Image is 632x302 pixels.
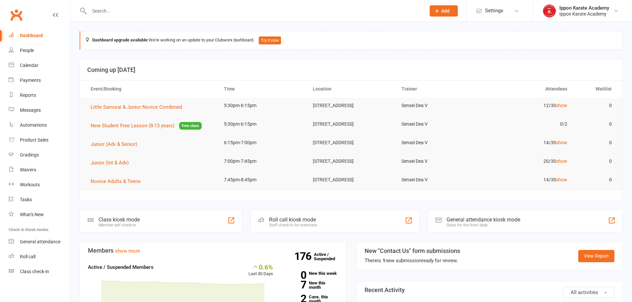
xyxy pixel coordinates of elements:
[573,172,618,188] td: 0
[559,5,609,11] div: Ippon Karate Academy
[9,133,70,148] a: Product Sales
[9,43,70,58] a: People
[218,116,307,132] td: 5:30pm-6:15pm
[283,281,338,289] a: 7New this month
[395,172,484,188] td: Sensei Dea V
[484,172,573,188] td: 14/30
[269,223,317,227] div: Staff check-in for members
[441,8,450,14] span: Add
[314,247,343,266] a: 176Active / Suspended
[9,148,70,162] a: Gradings
[218,81,307,97] th: Time
[20,48,34,53] div: People
[447,216,520,223] div: General attendance kiosk mode
[20,167,36,172] div: Waivers
[283,280,306,290] strong: 7
[20,122,47,128] div: Automations
[9,118,70,133] a: Automations
[91,123,175,129] span: New Student Free Lesson (8-13 years)
[307,116,396,132] td: [STREET_ADDRESS]
[99,216,140,223] div: Class kiosk mode
[179,122,202,130] span: Free class
[307,81,396,97] th: Location
[484,116,573,132] td: 0/2
[9,73,70,88] a: Payments
[307,153,396,169] td: [STREET_ADDRESS]
[218,98,307,113] td: 5:30pm-6:15pm
[9,88,70,103] a: Reports
[20,78,41,83] div: Payments
[307,135,396,151] td: [STREET_ADDRESS]
[563,287,614,298] button: All activities
[573,81,618,97] th: Waitlist
[543,4,556,18] img: thumb_image1755321526.png
[99,223,140,227] div: Member self check-in
[9,234,70,249] a: General attendance kiosk mode
[365,248,460,254] h3: New "Contact Us" form submissions
[484,135,573,151] td: 14/30
[9,177,70,192] a: Workouts
[218,172,307,188] td: 7:45pm-8:45pm
[269,216,317,223] div: Roll call kiosk mode
[20,92,36,98] div: Reports
[383,258,386,264] strong: 1
[283,271,338,275] a: 0New this week
[395,116,484,132] td: Sensei Dea V
[91,160,129,166] span: Junior (Int & Adv)
[115,248,140,254] a: show more
[20,182,40,187] div: Workouts
[484,153,573,169] td: 20/30
[9,192,70,207] a: Tasks
[573,98,618,113] td: 0
[484,98,573,113] td: 12/30
[87,67,615,73] h3: Coming up [DATE]
[20,137,48,143] div: Product Sales
[20,254,35,259] div: Roll call
[395,153,484,169] td: Sensei Dea V
[556,177,567,182] a: show
[20,33,43,38] div: Dashboard
[248,263,273,277] div: Last 30 Days
[20,212,44,217] div: What's New
[9,28,70,43] a: Dashboard
[91,177,145,185] button: Novice Adults & Teens
[573,116,618,132] td: 0
[8,7,25,23] a: Clubworx
[20,63,38,68] div: Calendar
[556,158,567,164] a: show
[248,263,273,271] div: 0.6%
[9,207,70,222] a: What's New
[294,251,314,261] strong: 176
[283,270,306,280] strong: 0
[395,98,484,113] td: Sensei Dea V
[88,247,338,254] h3: Members
[9,103,70,118] a: Messages
[91,103,186,111] button: Little Samurai & Junior Novice Combined
[365,287,615,293] h3: Recent Activity
[91,122,202,130] button: New Student Free Lesson (8-13 years)Free class
[88,264,154,270] strong: Active / Suspended Members
[556,103,567,108] a: show
[91,141,137,147] span: Junior (Adv & Senior)
[20,152,39,157] div: Gradings
[485,3,503,18] span: Settings
[87,6,421,16] input: Search...
[20,197,32,202] div: Tasks
[447,223,520,227] div: Great for the front desk
[80,31,623,50] div: We're working on an update to your Clubworx dashboard.
[307,172,396,188] td: [STREET_ADDRESS]
[395,81,484,97] th: Trainer
[218,135,307,151] td: 6:15pm-7:00pm
[20,107,41,113] div: Messages
[9,264,70,279] a: Class kiosk mode
[218,153,307,169] td: 7:00pm-7:45pm
[91,104,182,110] span: Little Samurai & Junior Novice Combined
[91,178,141,184] span: Novice Adults & Teens
[9,58,70,73] a: Calendar
[484,81,573,97] th: Attendees
[307,98,396,113] td: [STREET_ADDRESS]
[20,239,60,244] div: General attendance
[259,36,281,44] button: Try it now
[573,135,618,151] td: 0
[20,269,49,274] div: Class check-in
